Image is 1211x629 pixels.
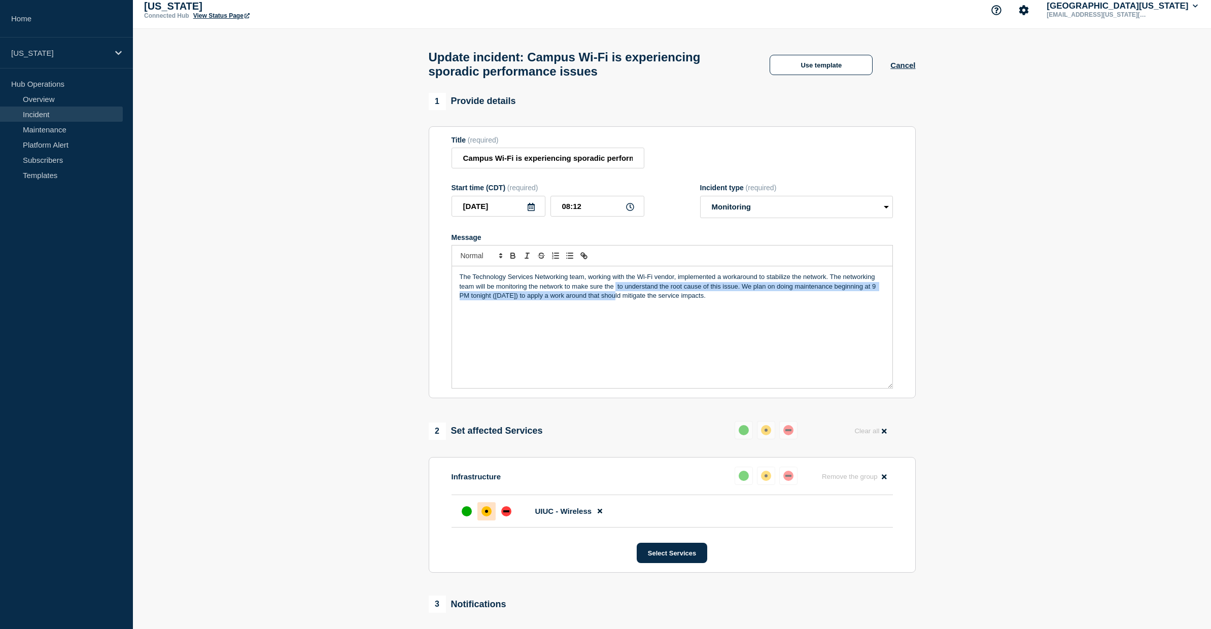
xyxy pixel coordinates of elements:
button: affected [757,467,775,485]
button: Toggle link [577,250,591,262]
input: YYYY-MM-DD [452,196,545,217]
button: Toggle italic text [520,250,534,262]
span: (required) [507,184,538,192]
div: affected [761,425,771,435]
div: up [462,506,472,516]
p: [US_STATE] [144,1,347,12]
button: affected [757,421,775,439]
button: Toggle strikethrough text [534,250,548,262]
div: Notifications [429,596,506,613]
button: down [779,421,798,439]
div: up [739,425,749,435]
span: Font size [456,250,506,262]
div: down [501,506,511,516]
button: Remove the group [816,467,893,486]
button: down [779,467,798,485]
button: Toggle bold text [506,250,520,262]
span: UIUC - Wireless [535,507,592,515]
input: Title [452,148,644,168]
p: [EMAIL_ADDRESS][US_STATE][DOMAIN_NAME] [1045,11,1150,18]
button: [GEOGRAPHIC_DATA][US_STATE] [1045,1,1200,11]
span: 1 [429,93,446,110]
div: down [783,471,793,481]
div: Message [452,266,892,388]
select: Incident type [700,196,893,218]
span: (required) [468,136,499,144]
button: Clear all [848,421,892,441]
div: affected [481,506,492,516]
div: Title [452,136,644,144]
button: Cancel [890,61,915,69]
button: Toggle ordered list [548,250,563,262]
button: up [735,421,753,439]
button: Select Services [637,543,707,563]
div: Start time (CDT) [452,184,644,192]
div: up [739,471,749,481]
span: Remove the group [822,473,878,480]
input: HH:MM [550,196,644,217]
div: Provide details [429,93,516,110]
p: Connected Hub [144,12,189,19]
div: down [783,425,793,435]
div: affected [761,471,771,481]
button: Use template [770,55,873,75]
span: 2 [429,423,446,440]
div: Message [452,233,893,241]
button: up [735,467,753,485]
p: [US_STATE] [11,49,109,57]
h1: Update incident: Campus Wi-Fi is experiencing sporadic performance issues [429,50,752,79]
p: Infrastructure [452,472,501,481]
div: Set affected Services [429,423,543,440]
div: Incident type [700,184,893,192]
a: View Status Page [193,12,250,19]
span: (required) [746,184,777,192]
p: The Technology Services Networking team, working with the Wi-Fi vendor, implemented a workaround ... [460,272,885,300]
button: Toggle bulleted list [563,250,577,262]
span: 3 [429,596,446,613]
